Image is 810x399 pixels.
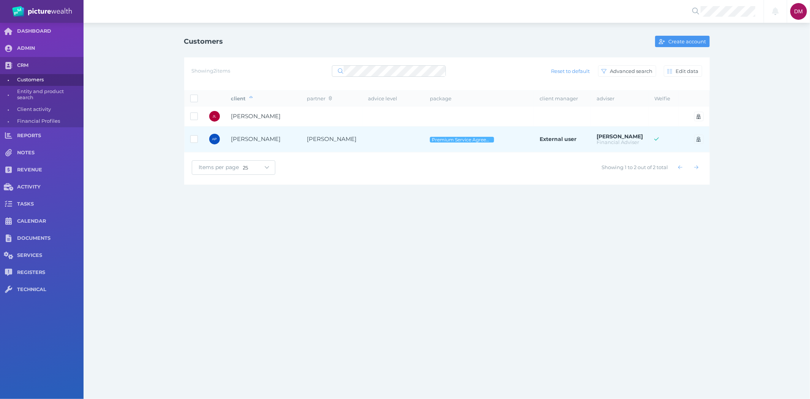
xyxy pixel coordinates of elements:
[602,164,668,170] span: Showing 1 to 2 out of 2 total
[534,91,591,106] th: client manager
[184,37,223,46] h1: Customers
[17,45,84,52] span: ADMIN
[691,162,702,173] button: Show next page
[231,135,281,142] span: Arnold Perdigao
[17,150,84,156] span: NOTES
[17,133,84,139] span: REPORTS
[794,8,803,14] span: DM
[540,136,576,142] span: External user
[608,68,656,74] span: Advanced search
[694,135,704,144] button: Open user's account in Portal
[655,36,709,47] button: Create account
[192,164,243,171] span: Items per page
[548,68,593,74] span: Reset to default
[694,112,704,121] button: Open user's account in Portal
[17,184,84,190] span: ACTIVITY
[307,95,332,101] span: partner
[597,139,639,145] span: Financial Adviser
[547,65,593,77] button: Reset to default
[17,62,84,69] span: CRM
[664,65,702,77] button: Edit data
[17,104,81,116] span: Client activity
[17,235,84,242] span: DOCUMENTS
[231,112,281,120] span: Jared Lamperd
[17,201,84,207] span: TASKS
[17,116,81,127] span: Financial Profiles
[363,91,425,106] th: advice level
[231,95,253,101] span: client
[424,91,534,106] th: package
[431,137,492,142] span: Premium Service Agreement - Ongoing
[209,134,220,144] div: Arnold Perdigao
[17,269,84,276] span: REGISTERS
[17,218,84,225] span: CALENDAR
[597,133,643,140] span: Peter McDonald
[591,91,649,106] th: adviser
[17,74,81,86] span: Customers
[12,6,72,17] img: PW
[17,287,84,293] span: TECHNICAL
[674,68,702,74] span: Edit data
[17,167,84,173] span: REVENUE
[17,252,84,259] span: SERVICES
[654,136,659,142] span: Welfie access active
[17,86,81,104] span: Entity and product search
[17,28,84,35] span: DASHBOARD
[675,162,686,173] button: Show previous page
[667,38,709,44] span: Create account
[649,91,679,106] th: Welfie
[209,111,220,122] div: Jared Lamperd
[598,65,656,77] button: Advanced search
[790,3,807,20] div: Dee Molloy
[192,68,231,74] span: Showing 2 items
[213,114,216,118] span: JL
[307,135,357,142] span: Maria Perdigao
[212,137,216,141] span: AP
